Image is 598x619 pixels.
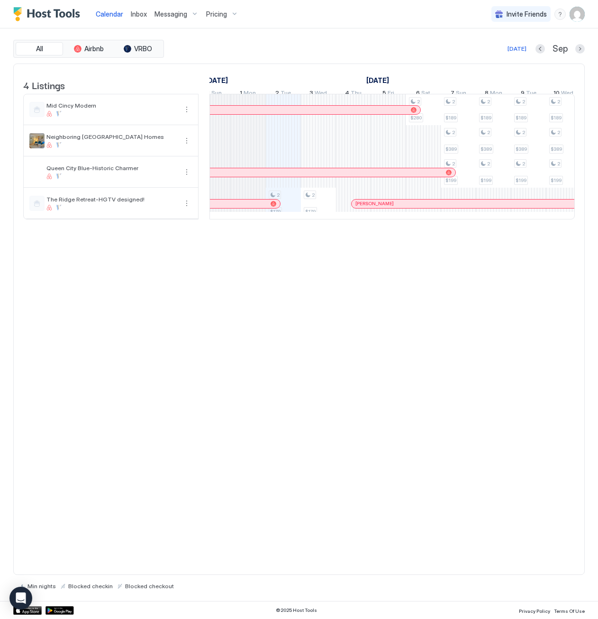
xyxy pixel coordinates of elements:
span: 2 [275,89,279,99]
button: [DATE] [506,43,528,55]
span: 5 [382,89,386,99]
span: 2 [417,99,420,105]
a: Calendar [96,9,123,19]
a: September 10, 2025 [551,87,576,101]
a: September 7, 2025 [448,87,469,101]
span: $389 [551,146,562,152]
span: $189 [551,115,562,121]
button: Next month [575,44,585,54]
span: Queen City Blue-Historic Charmer [46,164,177,172]
a: August 31, 2025 [201,87,224,101]
span: Invite Friends [507,10,547,18]
span: $199 [516,177,526,183]
button: More options [181,166,192,178]
span: $199 [480,177,491,183]
button: More options [181,135,192,146]
span: 2 [452,129,455,136]
span: Airbnb [84,45,104,53]
span: 2 [487,99,490,105]
span: $189 [480,115,491,121]
div: menu [181,166,192,178]
span: 2 [522,129,525,136]
a: September 9, 2025 [518,87,539,101]
span: 1 [240,89,242,99]
button: More options [181,198,192,209]
a: September 8, 2025 [482,87,505,101]
span: 4 Listings [23,78,65,92]
a: September 5, 2025 [380,87,397,101]
div: User profile [570,7,585,22]
span: Blocked checkin [68,583,113,590]
span: Calendar [96,10,123,18]
button: Airbnb [65,42,112,55]
span: Tue [526,89,536,99]
a: Terms Of Use [554,605,585,615]
div: [DATE] [507,45,526,53]
span: $199 [445,177,456,183]
div: listing image [29,164,45,180]
button: All [16,42,63,55]
span: Neighboring [GEOGRAPHIC_DATA] Homes [46,133,177,140]
a: App Store [13,606,42,615]
span: $389 [516,146,527,152]
span: $389 [445,146,457,152]
span: 2 [487,161,490,167]
span: 2 [452,161,455,167]
span: 2 [557,99,560,105]
a: August 18, 2025 [203,73,230,87]
span: 8 [485,89,489,99]
span: $189 [516,115,526,121]
span: Messaging [154,10,187,18]
span: 2 [557,161,560,167]
span: Mid Cincy Modern [46,102,177,109]
span: 9 [521,89,525,99]
span: 3 [309,89,313,99]
span: Wed [315,89,327,99]
span: 2 [557,129,560,136]
span: The Ridge Retreat-HGTV designed! [46,196,177,203]
span: $199 [551,177,562,183]
span: $389 [480,146,492,152]
a: September 6, 2025 [414,87,433,101]
span: 6 [416,89,420,99]
span: Mon [490,89,502,99]
a: Host Tools Logo [13,7,84,21]
span: Sat [421,89,430,99]
button: Previous month [535,44,545,54]
span: Mon [244,89,256,99]
button: More options [181,104,192,115]
span: $189 [445,115,456,121]
span: Terms Of Use [554,608,585,614]
span: Fri [388,89,394,99]
a: Google Play Store [45,606,74,615]
span: 2 [522,99,525,105]
div: menu [181,104,192,115]
span: 2 [277,192,280,198]
span: © 2025 Host Tools [276,607,317,613]
span: Blocked checkout [125,583,174,590]
div: Open Intercom Messenger [9,587,32,610]
span: Wed [561,89,573,99]
span: 2 [487,129,490,136]
span: Privacy Policy [519,608,550,614]
span: 7 [451,89,454,99]
span: 2 [522,161,525,167]
div: menu [181,135,192,146]
div: menu [554,9,566,20]
a: Inbox [131,9,147,19]
div: listing image [29,133,45,148]
a: September 3, 2025 [307,87,329,101]
span: $280 [410,115,422,121]
div: menu [181,198,192,209]
button: VRBO [114,42,162,55]
span: 4 [345,89,349,99]
span: [PERSON_NAME] [355,200,394,207]
div: tab-group [13,40,164,58]
a: September 1, 2025 [237,87,258,101]
span: Min nights [27,583,56,590]
a: September 4, 2025 [343,87,364,101]
span: Thu [351,89,362,99]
